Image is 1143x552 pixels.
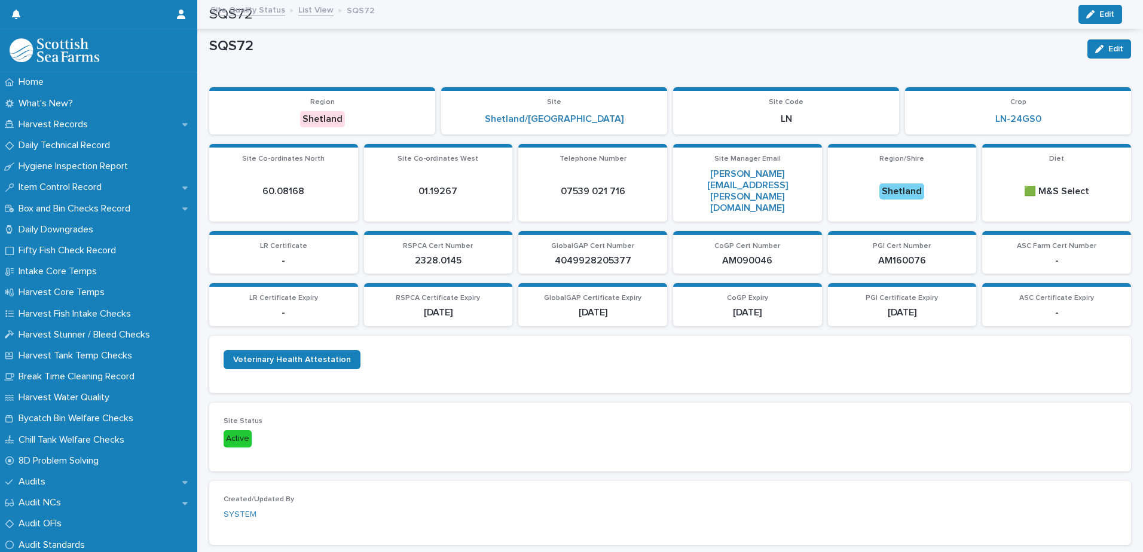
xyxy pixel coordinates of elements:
[14,518,71,529] p: Audit OFIs
[525,255,660,266] p: 4049928205377
[1010,99,1026,106] span: Crop
[224,430,252,447] div: Active
[371,186,506,197] p: 01.19267
[347,3,374,16] p: SQS72
[242,155,325,162] span: Site Co-ordinates North
[14,413,143,424] p: Bycatch Bin Welfare Checks
[298,2,334,16] a: List View
[680,114,892,125] p: LN
[14,203,140,214] p: Box and Bin Checks Record
[10,38,99,62] img: mMrefqRFQpe26GRNOUkG
[995,114,1041,125] a: LN-24GS0
[707,169,788,213] a: [PERSON_NAME][EMAIL_ADDRESS][PERSON_NAME][DOMAIN_NAME]
[216,307,351,318] p: -
[260,243,307,250] span: LR Certificate
[14,434,134,446] p: Chill Tank Welfare Checks
[14,182,111,193] p: Item Control Record
[989,186,1124,197] p: 🟩 M&S Select
[14,140,120,151] p: Daily Technical Record
[14,329,160,341] p: Harvest Stunner / Bleed Checks
[14,350,142,361] p: Harvest Tank Temp Checks
[1049,155,1064,162] span: Diet
[216,186,351,197] p: 60.08168
[544,295,641,302] span: GlobalGAP Certificate Expiry
[14,98,82,109] p: What's New?
[14,371,144,382] p: Break Time Cleaning Record
[14,287,114,298] p: Harvest Core Temps
[224,418,262,425] span: Site Status
[835,307,970,318] p: [DATE]
[14,266,106,277] p: Intake Core Temps
[300,111,345,127] div: Shetland
[403,243,473,250] span: RSPCA Cert Number
[14,245,126,256] p: Fifty Fish Check Record
[371,307,506,318] p: [DATE]
[14,455,108,467] p: 8D Problem Solving
[216,255,351,266] p: -
[14,392,119,403] p: Harvest Water Quality
[14,224,103,235] p: Daily Downgrades
[209,38,1078,55] p: SQS72
[14,539,94,551] p: Audit Standards
[680,255,815,266] p: AM090046
[1108,45,1123,53] span: Edit
[310,99,335,106] span: Region
[14,161,137,172] p: Hygiene Inspection Report
[525,186,660,197] p: 07539 021 716
[14,76,53,88] p: Home
[14,308,140,320] p: Harvest Fish Intake Checks
[879,183,924,200] div: Shetland
[989,307,1124,318] p: -
[14,497,71,508] p: Audit NCs
[371,255,506,266] p: 2328.0145
[680,307,815,318] p: [DATE]
[866,295,938,302] span: PGI Certificate Expiry
[1087,39,1131,59] button: Edit
[233,355,351,364] span: Veterinary Health Attestation
[224,350,360,369] a: Veterinary Health Attestation
[14,119,97,130] p: Harvest Records
[879,155,924,162] span: Region/Shire
[1017,243,1096,250] span: ASC Farm Cert Number
[560,155,626,162] span: Telephone Number
[727,295,768,302] span: CoGP Expiry
[547,99,561,106] span: Site
[396,295,480,302] span: RSPCA Certificate Expiry
[989,255,1124,266] p: -
[714,155,781,162] span: Site Manager Email
[224,496,294,503] span: Created/Updated By
[714,243,780,250] span: CoGP Cert Number
[224,508,256,521] a: SYSTEM
[249,295,318,302] span: LR Certificate Expiry
[485,114,624,125] a: Shetland/[GEOGRAPHIC_DATA]
[835,255,970,266] p: AM160076
[769,99,803,106] span: Site Code
[14,476,55,487] p: Audits
[398,155,478,162] span: Site Co-ordinates West
[873,243,931,250] span: PGI Cert Number
[1019,295,1094,302] span: ASC Certificate Expiry
[210,2,285,16] a: Site Quality Status
[525,307,660,318] p: [DATE]
[551,243,634,250] span: GlobalGAP Cert Number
